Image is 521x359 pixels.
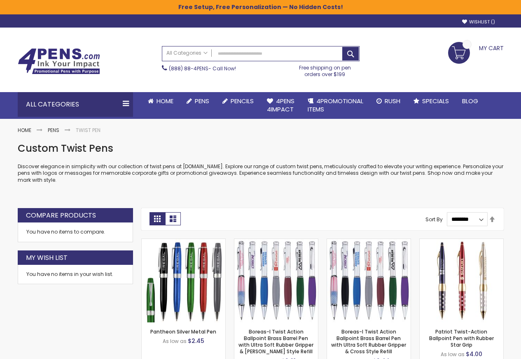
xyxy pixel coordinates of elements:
[18,127,31,134] a: Home
[26,211,96,220] strong: Compare Products
[162,46,212,60] a: All Categories
[26,253,68,262] strong: My Wish List
[407,92,456,110] a: Specials
[150,328,216,335] a: Pantheon Silver Metal Pen
[456,92,485,110] a: Blog
[18,48,100,74] img: 4Pens Custom Pens and Promotional Products
[370,92,407,110] a: Rush
[166,50,208,56] span: All Categories
[420,239,503,246] a: Patriot Twist-Action Ballpoint Pen with Rubber Star Grip
[18,222,133,242] div: You have no items to compare.
[231,97,254,105] span: Pencils
[425,215,443,222] label: Sort By
[180,92,216,110] a: Pens
[290,61,360,78] div: Free shipping on pen orders over $199
[422,97,449,105] span: Specials
[76,127,100,134] strong: Twist Pen
[429,328,494,348] a: Patriot Twist-Action Ballpoint Pen with Rubber Star Grip
[260,92,301,119] a: 4Pens4impact
[163,338,187,345] span: As low as
[18,163,504,183] p: Discover elegance in simplicity with our collection of twist pens at [DOMAIN_NAME]. Explore our r...
[234,239,318,322] img: Boreas-I Twist Action Ballpoint Brass Barrel Pen with Ultra Soft Rubber Gripper & Parker Style Re...
[141,92,180,110] a: Home
[18,92,133,117] div: All Categories
[331,328,406,355] a: Boreas-I Twist Action Ballpoint Brass Barrel Pen with Ultra Soft Rubber Gripper & Cross Style Refill
[301,92,370,119] a: 4PROMOTIONALITEMS
[462,97,478,105] span: Blog
[453,337,521,359] iframe: Google Customer Reviews
[441,351,465,358] span: As low as
[267,97,294,113] span: 4Pens 4impact
[142,239,225,246] a: Pantheon Silver Metal Pen
[327,239,411,246] a: Boreas-I Twist Action Ballpoint Brass Barrel Pen with Ultra Soft Rubber Gripper & Cross Style Refill
[195,97,209,105] span: Pens
[150,212,165,225] strong: Grid
[216,92,260,110] a: Pencils
[385,97,400,105] span: Rush
[420,239,503,322] img: Patriot Twist-Action Ballpoint Pen with Rubber Star Grip
[234,239,318,246] a: Boreas-I Twist Action Ballpoint Brass Barrel Pen with Ultra Soft Rubber Gripper & Parker Style Re...
[308,97,363,113] span: 4PROMOTIONAL ITEMS
[48,127,59,134] a: Pens
[327,239,411,322] img: Boreas-I Twist Action Ballpoint Brass Barrel Pen with Ultra Soft Rubber Gripper & Cross Style Refill
[142,239,225,322] img: Pantheon Silver Metal Pen
[18,142,504,155] h1: Custom Twist Pens
[169,65,236,72] span: - Call Now!
[157,97,173,105] span: Home
[188,337,204,345] span: $2.45
[238,328,313,355] a: Boreas-I Twist Action Ballpoint Brass Barrel Pen with Ultra Soft Rubber Gripper & [PERSON_NAME] S...
[26,271,124,278] div: You have no items in your wish list.
[169,65,208,72] a: (888) 88-4PENS
[462,19,495,25] a: Wishlist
